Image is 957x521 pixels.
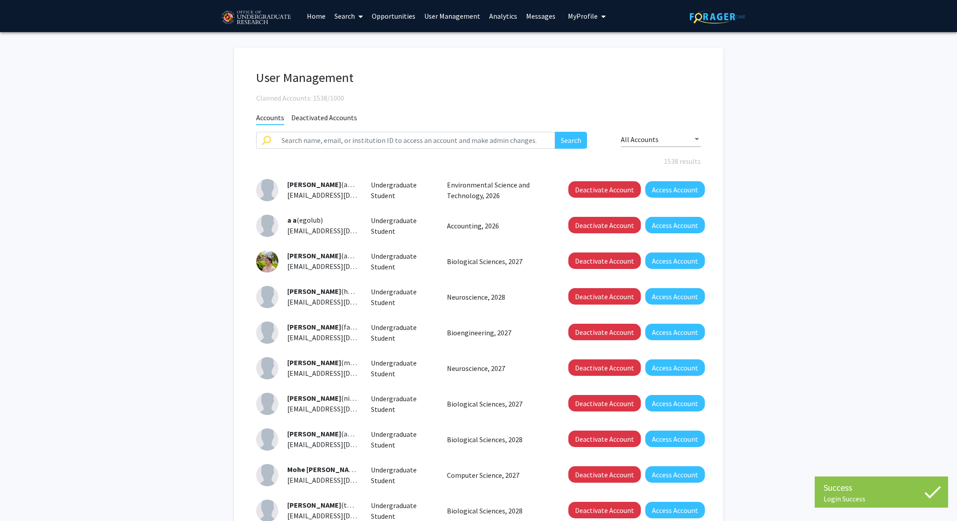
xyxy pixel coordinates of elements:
span: [EMAIL_ADDRESS][DOMAIN_NAME] [287,226,396,235]
span: Accounts [256,113,284,125]
span: [PERSON_NAME] [287,429,341,438]
img: Profile Picture [256,357,278,379]
span: [EMAIL_ADDRESS][DOMAIN_NAME] [287,262,396,271]
img: Profile Picture [256,393,278,415]
iframe: Chat [7,481,38,514]
span: [PERSON_NAME] [287,251,341,260]
span: [PERSON_NAME] [287,180,341,189]
span: [PERSON_NAME] [287,394,341,403]
p: Biological Sciences, 2028 [447,434,548,445]
span: a a [287,216,297,224]
div: Undergraduate Student [364,393,441,415]
span: (mohedeen) [287,465,453,474]
span: (nishana) [287,394,370,403]
a: Home [302,0,330,32]
button: Deactivate Account [568,359,641,376]
img: University of Maryland Logo [218,7,294,29]
p: Environmental Science and Technology, 2026 [447,179,548,201]
span: My Profile [568,12,598,20]
span: [EMAIL_ADDRESS][DOMAIN_NAME] [287,369,396,378]
span: (aaaron1) [287,251,371,260]
h1: User Management [256,70,701,85]
button: Deactivate Account [568,395,641,411]
img: Profile Picture [256,428,278,451]
div: Claimed Accounts: 1538/1000 [256,93,701,103]
span: [EMAIL_ADDRESS][DOMAIN_NAME] [287,191,396,199]
span: [EMAIL_ADDRESS][DOMAIN_NAME] [287,404,396,413]
div: Undergraduate Student [364,322,441,343]
div: Success [824,481,939,494]
div: Undergraduate Student [364,429,441,450]
span: [PERSON_NAME] [287,501,341,509]
button: Access Account [645,431,705,447]
img: Profile Picture [256,286,278,308]
a: Analytics [485,0,522,32]
div: Undergraduate Student [364,464,441,486]
span: (fabdrabo) [287,322,374,331]
button: Access Account [645,252,705,269]
p: Bioengineering, 2027 [447,327,548,338]
button: Deactivate Account [568,181,641,198]
button: Deactivate Account [568,324,641,340]
button: Access Account [645,359,705,376]
button: Deactivate Account [568,288,641,305]
span: All Accounts [621,135,659,144]
div: Undergraduate Student [364,215,441,236]
div: Undergraduate Student [364,251,441,272]
img: ForagerOne Logo [690,10,745,24]
img: Profile Picture [256,464,278,486]
span: Deactivated Accounts [291,113,357,124]
p: Neuroscience, 2027 [447,363,548,374]
span: [EMAIL_ADDRESS][DOMAIN_NAME] [287,440,396,449]
button: Search [555,132,587,149]
button: Deactivate Account [568,217,641,233]
input: Search name, email, or institution ID to access an account and make admin changes. [276,132,555,149]
button: Access Account [645,217,705,233]
button: Access Account [645,395,705,411]
a: Messages [522,0,560,32]
a: Opportunities [367,0,420,32]
div: Login Success [824,494,939,503]
button: Deactivate Account [568,431,641,447]
button: Access Account [645,466,705,483]
span: (aswei) [287,180,363,189]
span: [EMAIL_ADDRESS][DOMAIN_NAME] [287,297,396,306]
span: [PERSON_NAME] [287,358,341,367]
span: (aabid1) [287,429,366,438]
p: Neuroscience, 2028 [447,292,548,302]
button: Access Account [645,181,705,198]
span: [PERSON_NAME] [287,322,341,331]
span: (tacheam1) [287,501,377,509]
img: Profile Picture [256,179,278,201]
a: Search [330,0,367,32]
p: Biological Sciences, 2027 [447,256,548,267]
img: Profile Picture [256,215,278,237]
button: Access Account [645,288,705,305]
img: Profile Picture [256,322,278,344]
a: User Management [420,0,485,32]
img: Profile Picture [256,250,278,273]
span: [PERSON_NAME] [287,287,341,296]
div: 1538 results [249,156,708,167]
div: Undergraduate Student [364,358,441,379]
div: Undergraduate Student [364,286,441,308]
p: Biological Sciences, 2027 [447,399,548,409]
div: Undergraduate Student [364,179,441,201]
span: [EMAIL_ADDRESS][DOMAIN_NAME] [287,476,396,484]
span: (egolub) [287,216,323,224]
button: Access Account [645,502,705,518]
span: [EMAIL_ADDRESS][DOMAIN_NAME] [287,511,396,520]
p: Computer Science, 2027 [447,470,548,480]
p: Biological Sciences, 2028 [447,505,548,516]
button: Deactivate Account [568,466,641,483]
p: Accounting, 2026 [447,220,548,231]
span: (habbas) [287,287,368,296]
span: Mohe [PERSON_NAME] [PERSON_NAME] [287,465,415,474]
span: (mabedin1) [287,358,376,367]
button: Deactivate Account [568,252,641,269]
span: [EMAIL_ADDRESS][DOMAIN_NAME] [287,333,396,342]
button: Access Account [645,324,705,340]
button: Deactivate Account [568,502,641,518]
